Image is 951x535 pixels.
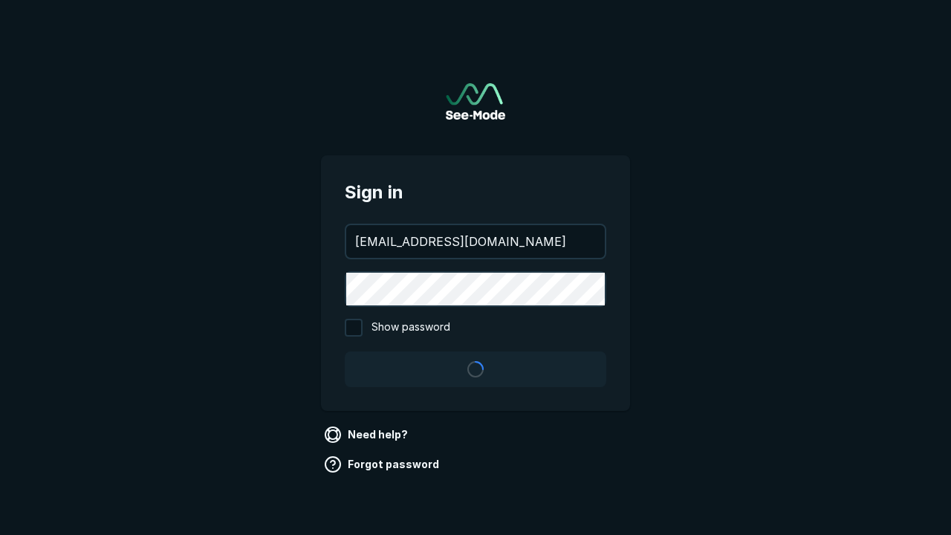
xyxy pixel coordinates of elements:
span: Sign in [345,179,606,206]
a: Go to sign in [446,83,505,120]
a: Need help? [321,423,414,447]
a: Forgot password [321,453,445,476]
img: See-Mode Logo [446,83,505,120]
span: Show password [371,319,450,337]
input: your@email.com [346,225,605,258]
